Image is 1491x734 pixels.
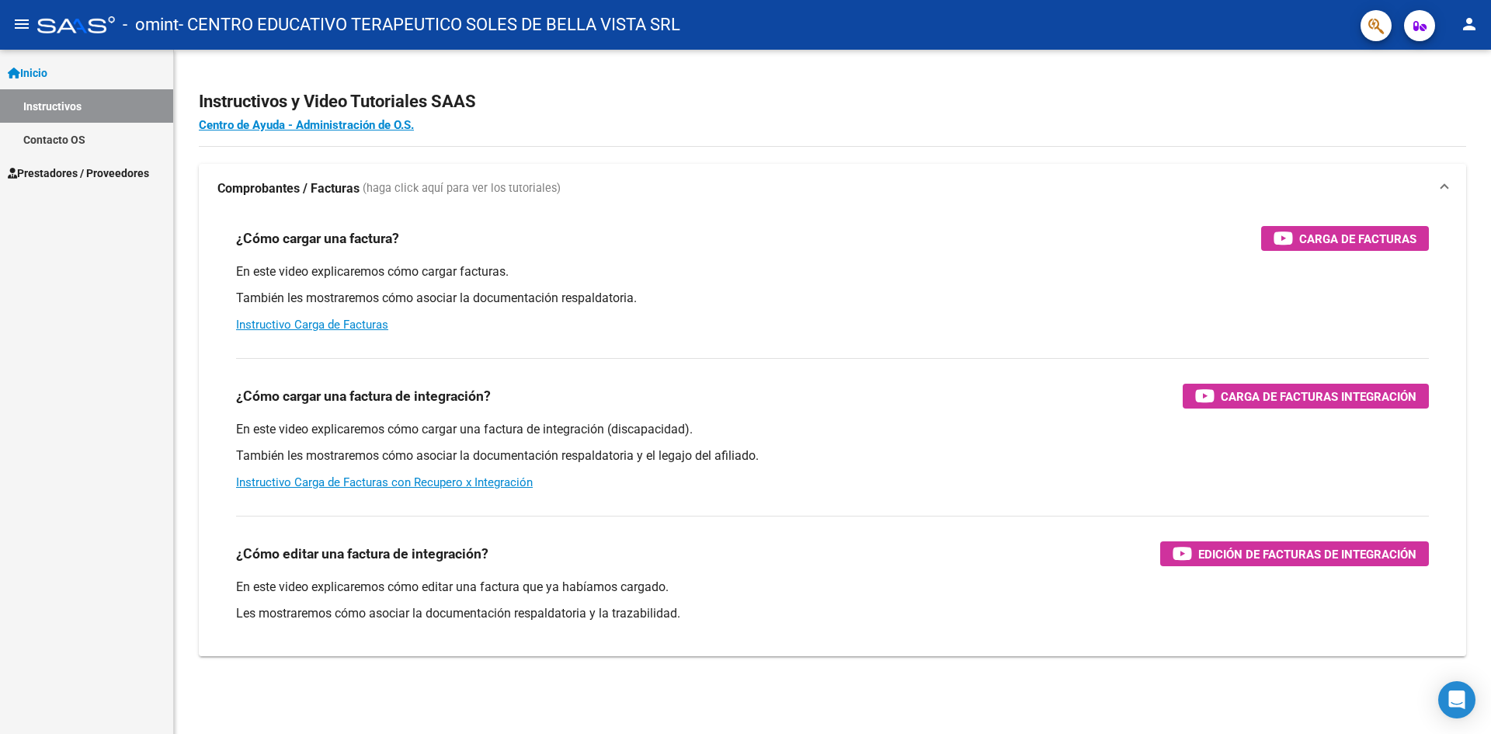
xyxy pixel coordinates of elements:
h3: ¿Cómo cargar una factura de integración? [236,385,491,407]
strong: Comprobantes / Facturas [217,180,360,197]
h3: ¿Cómo editar una factura de integración? [236,543,488,565]
span: Carga de Facturas [1299,229,1416,249]
span: Carga de Facturas Integración [1221,387,1416,406]
mat-icon: person [1460,15,1479,33]
p: En este video explicaremos cómo editar una factura que ya habíamos cargado. [236,579,1429,596]
button: Edición de Facturas de integración [1160,541,1429,566]
p: Les mostraremos cómo asociar la documentación respaldatoria y la trazabilidad. [236,605,1429,622]
div: Open Intercom Messenger [1438,681,1475,718]
div: Comprobantes / Facturas (haga click aquí para ver los tutoriales) [199,214,1466,656]
span: Edición de Facturas de integración [1198,544,1416,564]
button: Carga de Facturas Integración [1183,384,1429,409]
button: Carga de Facturas [1261,226,1429,251]
span: - CENTRO EDUCATIVO TERAPEUTICO SOLES DE BELLA VISTA SRL [179,8,680,42]
a: Centro de Ayuda - Administración de O.S. [199,118,414,132]
mat-expansion-panel-header: Comprobantes / Facturas (haga click aquí para ver los tutoriales) [199,164,1466,214]
span: - omint [123,8,179,42]
span: Prestadores / Proveedores [8,165,149,182]
h2: Instructivos y Video Tutoriales SAAS [199,87,1466,117]
h3: ¿Cómo cargar una factura? [236,228,399,249]
a: Instructivo Carga de Facturas [236,318,388,332]
p: En este video explicaremos cómo cargar una factura de integración (discapacidad). [236,421,1429,438]
a: Instructivo Carga de Facturas con Recupero x Integración [236,475,533,489]
span: Inicio [8,64,47,82]
p: También les mostraremos cómo asociar la documentación respaldatoria y el legajo del afiliado. [236,447,1429,464]
span: (haga click aquí para ver los tutoriales) [363,180,561,197]
p: También les mostraremos cómo asociar la documentación respaldatoria. [236,290,1429,307]
mat-icon: menu [12,15,31,33]
p: En este video explicaremos cómo cargar facturas. [236,263,1429,280]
